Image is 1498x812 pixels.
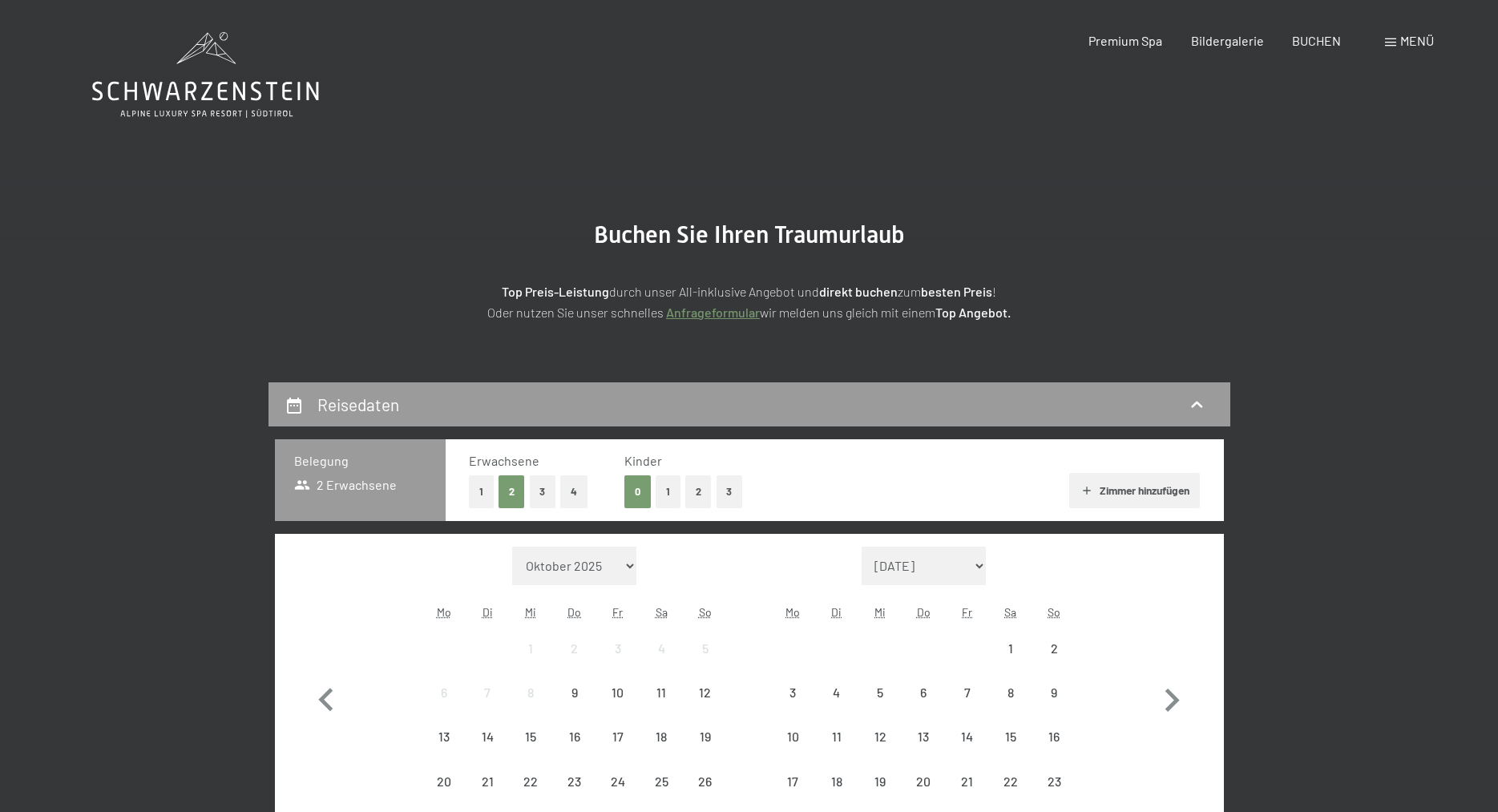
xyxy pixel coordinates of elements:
div: Anreise nicht möglich [771,759,814,802]
div: 15 [511,730,551,770]
div: Thu Oct 02 2025 [553,627,596,670]
div: Fri Oct 17 2025 [596,715,640,758]
div: Wed Oct 15 2025 [509,715,552,758]
abbr: Dienstag [483,605,493,619]
div: Thu Nov 13 2025 [902,715,945,758]
strong: Top Angebot. [935,305,1011,320]
div: Sun Nov 23 2025 [1032,759,1076,802]
div: Wed Oct 22 2025 [509,759,552,802]
div: 15 [991,730,1031,770]
div: Fri Oct 03 2025 [596,627,640,670]
abbr: Donnerstag [567,605,581,619]
div: 19 [684,730,725,770]
div: 9 [1034,686,1074,726]
div: Anreise nicht möglich [553,715,596,758]
div: Wed Nov 05 2025 [858,671,902,714]
div: Fri Oct 24 2025 [596,759,640,802]
abbr: Donnerstag [917,605,931,619]
div: Sat Nov 15 2025 [989,715,1032,758]
div: Anreise nicht möglich [640,671,683,714]
abbr: Samstag [1004,605,1016,619]
div: Sat Nov 01 2025 [989,627,1032,670]
div: Fri Nov 07 2025 [945,671,988,714]
div: Anreise nicht möglich [640,627,683,670]
div: Anreise nicht möglich [553,671,596,714]
div: Fri Nov 14 2025 [945,715,988,758]
div: Anreise nicht möglich [466,715,509,758]
div: Anreise nicht möglich [509,715,552,758]
button: 2 [685,475,712,508]
button: 2 [499,475,525,508]
div: Anreise nicht möglich [422,715,466,758]
div: Anreise nicht möglich [1032,671,1076,714]
strong: direkt buchen [819,284,898,299]
div: 1 [991,642,1031,682]
div: 5 [860,686,900,726]
div: 12 [860,730,900,770]
div: 12 [684,686,725,726]
div: Tue Nov 04 2025 [815,671,858,714]
div: Mon Nov 03 2025 [771,671,814,714]
div: 3 [773,686,813,726]
strong: Top Preis-Leistung [502,284,609,299]
abbr: Montag [785,605,800,619]
div: 5 [684,642,725,682]
div: Thu Nov 20 2025 [902,759,945,802]
div: 7 [947,686,987,726]
div: Tue Nov 18 2025 [815,759,858,802]
div: Sun Nov 09 2025 [1032,671,1076,714]
div: Anreise nicht möglich [640,759,683,802]
button: 1 [469,475,494,508]
div: Anreise nicht möglich [1032,759,1076,802]
div: Anreise nicht möglich [553,759,596,802]
button: 1 [656,475,680,508]
div: Sat Oct 25 2025 [640,759,683,802]
div: 8 [511,686,551,726]
div: 8 [991,686,1031,726]
div: 16 [1034,730,1074,770]
div: Sun Nov 16 2025 [1032,715,1076,758]
span: Kinder [624,453,662,468]
div: Anreise nicht möglich [945,671,988,714]
div: Anreise nicht möglich [902,759,945,802]
div: Anreise nicht möglich [815,671,858,714]
a: Premium Spa [1088,33,1162,48]
span: 2 Erwachsene [294,476,398,494]
abbr: Sonntag [1048,605,1060,619]
a: Bildergalerie [1191,33,1264,48]
div: Wed Nov 19 2025 [858,759,902,802]
div: 18 [641,730,681,770]
div: Sun Oct 12 2025 [683,671,726,714]
div: 3 [598,642,638,682]
div: 14 [467,730,507,770]
div: Anreise nicht möglich [771,715,814,758]
div: Anreise nicht möglich [989,715,1032,758]
button: 3 [717,475,743,508]
div: Anreise nicht möglich [683,759,726,802]
div: 10 [773,730,813,770]
div: Anreise nicht möglich [858,715,902,758]
div: Anreise nicht möglich [902,671,945,714]
div: Anreise nicht möglich [509,671,552,714]
div: Anreise nicht möglich [989,627,1032,670]
div: Anreise nicht möglich [596,627,640,670]
div: 6 [424,686,464,726]
div: Anreise nicht möglich [815,715,858,758]
div: 6 [903,686,943,726]
div: Anreise nicht möglich [683,715,726,758]
span: BUCHEN [1292,33,1341,48]
span: Buchen Sie Ihren Traumurlaub [594,220,905,248]
div: Tue Nov 11 2025 [815,715,858,758]
div: Tue Oct 21 2025 [466,759,509,802]
div: Tue Oct 14 2025 [466,715,509,758]
div: Mon Oct 06 2025 [422,671,466,714]
div: Mon Oct 13 2025 [422,715,466,758]
div: Sat Oct 04 2025 [640,627,683,670]
abbr: Sonntag [699,605,712,619]
p: durch unser All-inklusive Angebot und zum ! Oder nutzen Sie unser schnelles wir melden uns gleich... [349,281,1150,322]
div: Sat Oct 18 2025 [640,715,683,758]
span: Menü [1400,33,1434,48]
div: Thu Oct 23 2025 [553,759,596,802]
div: Mon Nov 10 2025 [771,715,814,758]
button: 4 [560,475,587,508]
